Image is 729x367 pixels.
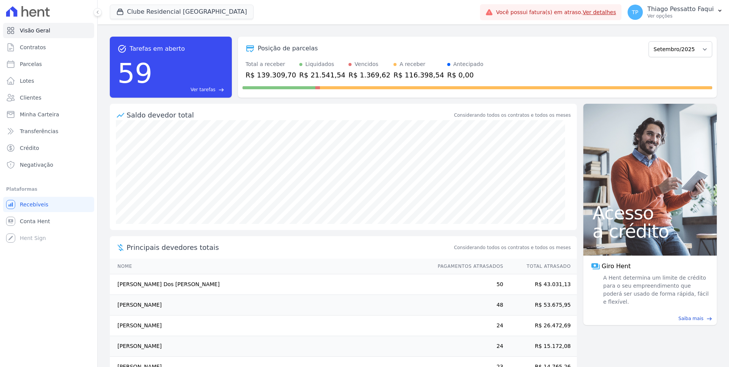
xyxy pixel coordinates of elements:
p: Thiago Pessatto Faqui [647,5,714,13]
div: 59 [117,53,153,93]
a: Crédito [3,140,94,156]
div: Posição de parcelas [258,44,318,53]
a: Transferências [3,124,94,139]
td: R$ 15.172,08 [504,336,577,357]
div: Considerando todos os contratos e todos os meses [454,112,571,119]
span: TP [632,10,638,15]
button: Clube Residencial [GEOGRAPHIC_DATA] [110,5,254,19]
span: A Hent determina um limite de crédito para o seu empreendimento que poderá ser usado de forma ráp... [602,274,709,306]
td: 24 [430,315,504,336]
a: Recebíveis [3,197,94,212]
span: a crédito [593,222,708,240]
td: 24 [430,336,504,357]
span: Clientes [20,94,41,101]
div: Plataformas [6,185,91,194]
button: TP Thiago Pessatto Faqui Ver opções [621,2,729,23]
span: Você possui fatura(s) em atraso. [496,8,616,16]
a: Visão Geral [3,23,94,38]
th: Total Atrasado [504,259,577,274]
th: Pagamentos Atrasados [430,259,504,274]
div: A receber [400,60,426,68]
span: Saiba mais [678,315,703,322]
span: Tarefas em aberto [130,44,185,53]
a: Lotes [3,73,94,89]
div: R$ 21.541,54 [299,70,345,80]
div: Antecipado [453,60,483,68]
span: Minha Carteira [20,111,59,118]
div: Total a receber [246,60,296,68]
td: [PERSON_NAME] [110,315,430,336]
td: R$ 53.675,95 [504,295,577,315]
span: east [218,87,224,93]
span: task_alt [117,44,127,53]
span: Ver tarefas [191,86,215,93]
th: Nome [110,259,430,274]
span: Considerando todos os contratos e todos os meses [454,244,571,251]
a: Ver tarefas east [156,86,224,93]
span: Visão Geral [20,27,50,34]
span: Parcelas [20,60,42,68]
span: Contratos [20,43,46,51]
span: Lotes [20,77,34,85]
td: R$ 26.472,69 [504,315,577,336]
div: R$ 1.369,62 [348,70,390,80]
a: Saiba mais east [588,315,712,322]
div: R$ 0,00 [447,70,483,80]
span: east [707,316,712,322]
span: Crédito [20,144,39,152]
a: Conta Hent [3,214,94,229]
span: Principais devedores totais [127,242,453,253]
span: Acesso [593,204,708,222]
a: Ver detalhes [583,9,616,15]
span: Conta Hent [20,217,50,225]
a: Clientes [3,90,94,105]
td: 50 [430,274,504,295]
td: [PERSON_NAME] Dos [PERSON_NAME] [110,274,430,295]
div: R$ 116.398,54 [393,70,444,80]
span: Transferências [20,127,58,135]
a: Negativação [3,157,94,172]
td: [PERSON_NAME] [110,295,430,315]
a: Minha Carteira [3,107,94,122]
a: Contratos [3,40,94,55]
td: R$ 43.031,13 [504,274,577,295]
div: Saldo devedor total [127,110,453,120]
div: Vencidos [355,60,378,68]
div: Liquidados [305,60,334,68]
td: 48 [430,295,504,315]
td: [PERSON_NAME] [110,336,430,357]
span: Recebíveis [20,201,48,208]
div: R$ 139.309,70 [246,70,296,80]
a: Parcelas [3,56,94,72]
p: Ver opções [647,13,714,19]
span: Negativação [20,161,53,169]
span: Giro Hent [602,262,631,271]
